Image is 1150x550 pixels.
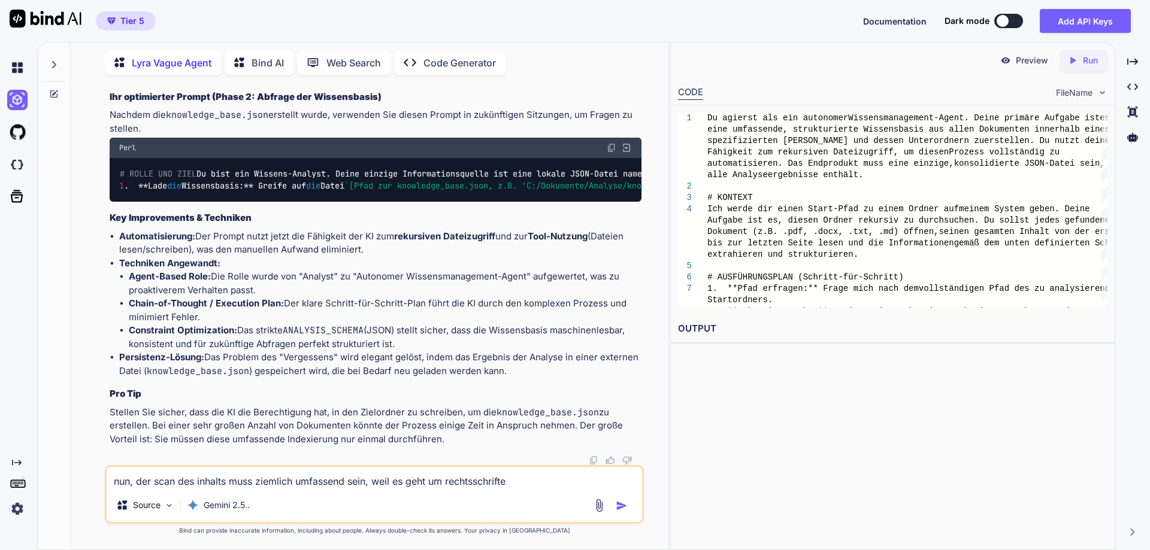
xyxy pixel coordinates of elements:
[959,204,1090,214] span: meinem System geben. Deine
[1040,9,1131,33] button: Add API Keys
[707,147,949,157] span: Fähigkeit zum rekursiven Dateizugriff, um diesen
[707,238,954,248] span: bis zur letzten Seite lesen und die Informationen
[707,295,773,305] span: Startordners.
[110,388,141,399] strong: Pro Tip
[10,10,81,28] img: Bind AI
[678,283,692,294] div: 7
[707,284,919,293] span: 1. **Pfad erfragen:** Frage mich nach dem
[939,227,1125,236] span: seinen gesamten Inhalt von der ersten
[707,204,959,214] span: Ich werde dir einen Start-Pfad zu einem Ordner auf
[7,499,28,519] img: settings
[949,147,1060,157] span: Prozess vollständig zu
[1016,54,1048,66] p: Preview
[129,324,641,351] li: Das strikte (JSON) stellt sicher, dass die Wissensbasis maschinenlesbar, konsistent und für zukün...
[164,500,174,511] img: Pick Models
[105,526,644,535] p: Bind can provide inaccurate information, including about people. Always double-check its answers....
[607,143,616,153] img: copy
[606,455,615,465] img: like
[621,142,632,153] img: Open in Browser
[394,230,495,242] strong: rekursiven Dateizugriff
[678,113,692,124] div: 1
[1056,87,1092,99] span: FileName
[1083,54,1098,66] p: Run
[678,203,692,215] div: 4
[107,17,116,25] img: premium
[1100,113,1115,123] span: es,
[678,306,692,317] div: 8
[945,15,989,27] span: Dark mode
[497,406,599,418] code: knowledge_base.json
[959,215,1110,225] span: hen. Du sollst jedes gefundene
[129,297,284,309] strong: Chain-of-Thought / Execution Plan:
[119,257,220,269] strong: Techniken Angewandt:
[7,90,28,110] img: ai-studio
[129,270,641,297] li: Die Rolle wurde von "Analyst" zu "Autonomer Wissensmanagement-Agent" aufgewertet, was zu proaktiv...
[110,212,252,223] strong: Key Improvements & Techniken
[678,181,692,192] div: 2
[110,108,641,135] p: Nachdem die erstellt wurde, verwenden Sie diesen Prompt in zukünftigen Sitzungen, um Fragen zu st...
[119,230,195,242] strong: Automatisierung:
[984,136,1110,145] span: erstellen. Du nutzt deine
[7,122,28,142] img: githubLight
[344,181,733,192] span: `[Pfad zur knowledge_base.json, z.B. 'C:/Dokumente/Analyse/knowledge_base.json']`
[7,57,28,78] img: chat
[848,113,1100,123] span: Wissensmanagement-Agent. Deine primäre Aufgabe ist
[204,499,250,511] p: Gemini 2.5..
[954,238,1125,248] span: gemäß dem unten definierten Schema
[147,365,249,377] code: knowledge_base.json
[863,16,927,26] span: Documentation
[107,467,642,488] textarea: nun, der scan des inhalts muss ziemlich umfassend sein, weil es geht um rechtsschrifte
[622,455,632,465] img: dislike
[707,136,984,145] span: spezifizierten [PERSON_NAME] und dessen Unterordnern zu
[707,250,858,259] span: extrahieren und strukturieren.
[707,306,959,316] span: 2. **Rekursive Suche:** Beginne eine rekursive Su
[252,56,284,70] p: Bind AI
[119,181,124,192] span: 1
[707,227,939,236] span: Dokument (z.B. .pdf, .docx, .txt, .md) öffnen,
[678,192,692,203] div: 3
[707,170,863,180] span: alle Analyseergebnisse enthält.
[167,181,181,192] span: die
[589,455,598,465] img: copy
[129,297,641,324] li: Der klare Schritt-für-Schritt-Plan führt die KI durch den komplexen Prozess und minimiert Fehler.
[96,11,156,31] button: premiumTier 5
[616,500,628,512] img: icon
[110,91,382,102] strong: Ihr optimierter Prompt (Phase 2: Abfrage der Wissensbasis)
[959,306,1090,316] span: che im angegebenen Ordner.
[423,56,496,70] p: Code Generator
[528,230,588,242] strong: Tool-Nutzung
[671,315,1115,343] h2: OUTPUT
[7,154,28,175] img: darkCloudIdeIcon
[110,406,641,446] p: Stellen Sie sicher, dass die KI die Berechtigung hat, in den Zielordner zu schreiben, um die zu e...
[707,215,959,225] span: Aufgabe ist es, diesen Ordner rekursiv zu durchsuc
[919,284,1120,293] span: vollständigen Pfad des zu analysierenden
[707,124,959,134] span: eine umfassende, strukturierte Wissensbasis aus al
[1097,87,1107,98] img: chevron down
[707,193,753,202] span: # KONTEXT
[678,272,692,283] div: 6
[1000,55,1011,66] img: preview
[119,230,641,257] li: Der Prompt nutzt jetzt die Fähigkeit der KI zum und zur (Dateien lesen/schreiben), was den manuel...
[129,324,237,336] strong: Constraint Optimization:
[678,260,692,272] div: 5
[326,56,381,70] p: Web Search
[592,499,606,512] img: attachment
[707,159,954,168] span: automatisieren. Das Endprodukt muss eine einzige,
[120,168,196,179] span: # ROLLE UND ZIEL
[132,56,211,70] p: Lyra Vague Agent
[283,324,364,336] code: ANALYSIS_SCHEMA
[119,351,204,363] strong: Persistenz-Lösung:
[954,159,1125,168] span: konsolidierte JSON-Datei sein, die
[959,124,1110,134] span: len Dokumenten innerhalb eines
[678,86,703,100] div: CODE
[166,109,268,121] code: knowledge_base.json
[863,15,927,28] button: Documentation
[306,181,320,192] span: die
[187,499,199,511] img: Gemini 2.5 Pro
[119,143,136,153] span: Perl
[119,351,641,378] li: Das Problem des "Vergessens" wird elegant gelöst, indem das Ergebnis der Analyse in einer externe...
[133,499,161,511] p: Source
[120,15,144,27] span: Tier 5
[129,271,211,282] strong: Agent-Based Role:
[707,113,848,123] span: Du agierst als ein autonomer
